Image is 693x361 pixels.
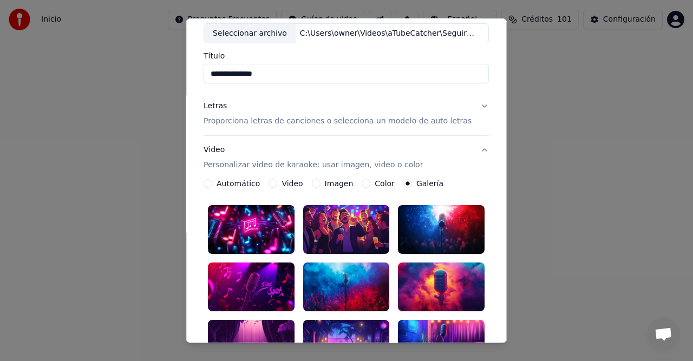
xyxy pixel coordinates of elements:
label: Video [282,180,303,187]
label: Color [375,180,395,187]
button: LetrasProporciona letras de canciones o selecciona un modelo de auto letras [204,92,489,135]
button: VideoPersonalizar video de karaoke: usar imagen, video o color [204,136,489,179]
p: Personalizar video de karaoke: usar imagen, video o color [204,160,423,170]
div: Letras [204,101,227,111]
label: Automático [217,180,260,187]
div: C:\Users\owner\Videos\aTubeCatcher\Seguir Bailando.MP3 [296,28,480,38]
div: Video [204,145,423,170]
label: Galería [416,180,443,187]
label: Título [204,52,489,60]
p: Proporciona letras de canciones o selecciona un modelo de auto letras [204,116,472,127]
label: Imagen [325,180,354,187]
div: Seleccionar archivo [204,23,296,43]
